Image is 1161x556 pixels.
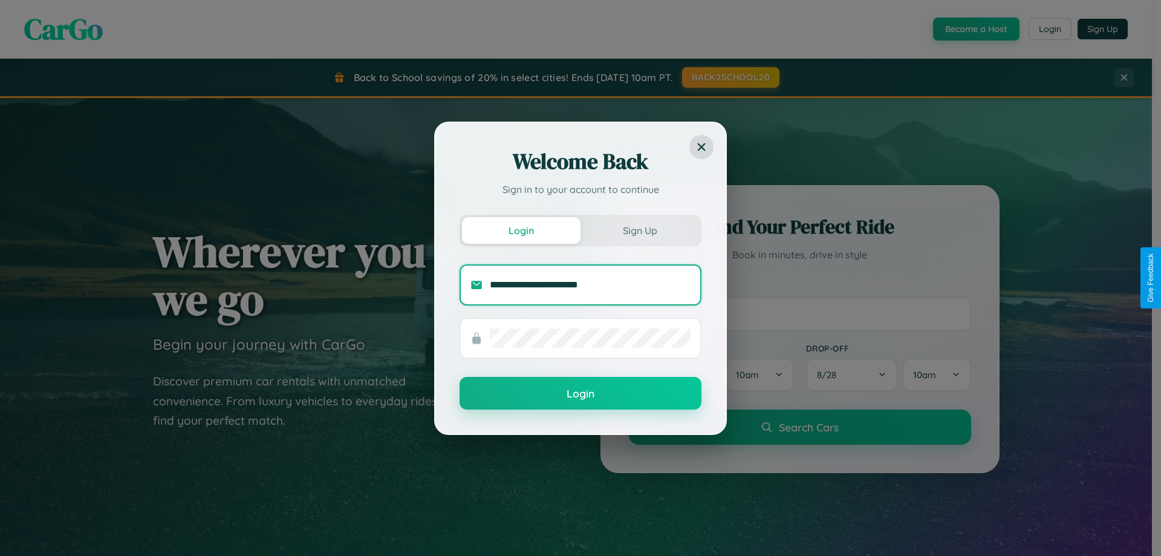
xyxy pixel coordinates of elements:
[580,217,699,244] button: Sign Up
[1146,253,1155,303] div: Give Feedback
[462,217,580,244] button: Login
[460,147,701,176] h2: Welcome Back
[460,182,701,197] p: Sign in to your account to continue
[460,377,701,410] button: Login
